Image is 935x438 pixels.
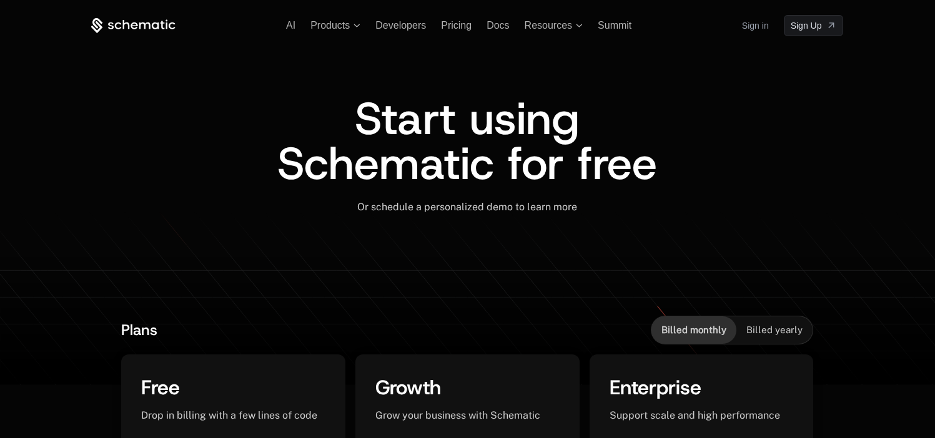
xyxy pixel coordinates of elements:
[357,201,577,213] span: Or schedule a personalized demo to learn more
[310,20,350,31] span: Products
[746,324,803,336] span: Billed yearly
[784,15,844,36] a: [object Object]
[742,16,769,36] a: Sign in
[610,374,701,401] span: Enterprise
[375,409,540,421] span: Grow your business with Schematic
[487,20,509,31] a: Docs
[525,20,572,31] span: Resources
[141,409,317,421] span: Drop in billing with a few lines of code
[661,324,726,336] span: Billed monthly
[286,20,295,31] a: AI
[375,374,441,401] span: Growth
[277,89,657,193] span: Start using Schematic for free
[121,320,157,340] span: Plans
[598,20,631,31] a: Summit
[141,374,180,401] span: Free
[441,20,472,31] a: Pricing
[375,20,426,31] a: Developers
[610,409,780,421] span: Support scale and high performance
[791,19,822,32] span: Sign Up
